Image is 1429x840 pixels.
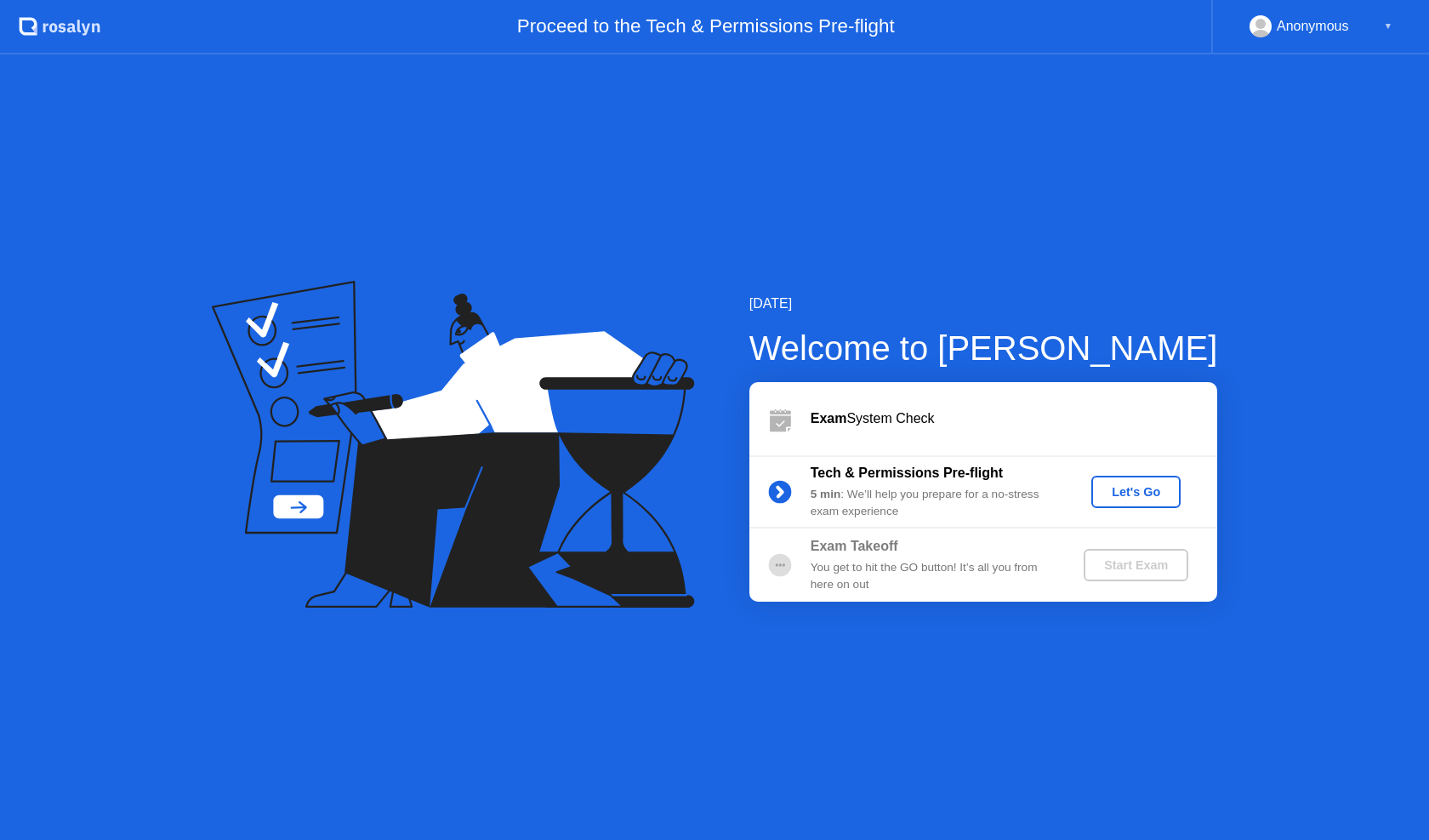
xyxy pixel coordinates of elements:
div: : We’ll help you prepare for a no-stress exam experience [811,486,1056,521]
button: Let's Go [1091,476,1181,508]
div: [DATE] [749,294,1218,314]
div: Let's Go [1098,485,1174,499]
b: Exam Takeoff [811,539,898,553]
div: Welcome to [PERSON_NAME] [749,323,1218,374]
b: 5 min [811,488,841,500]
div: ▼ [1384,15,1392,37]
div: System Check [811,409,1217,429]
div: Anonymous [1277,15,1349,37]
b: Exam [811,411,847,426]
div: You get to hit the GO button! It’s all you from here on out [811,559,1056,594]
button: Start Exam [1084,549,1188,581]
div: Start Exam [1090,558,1181,572]
b: Tech & Permissions Pre-flight [811,466,1003,480]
